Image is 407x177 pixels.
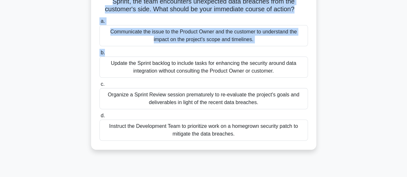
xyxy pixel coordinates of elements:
div: Instruct the Development Team to prioritize work on a homegrown security patch to mitigate the da... [99,119,308,141]
span: a. [101,18,105,24]
div: Communicate the issue to the Product Owner and the customer to understand the impact on the proje... [99,25,308,46]
span: c. [101,81,105,87]
div: Update the Sprint backlog to include tasks for enhancing the security around data integration wit... [99,57,308,78]
span: b. [101,50,105,55]
span: d. [101,113,105,118]
div: Organize a Sprint Review session prematurely to re-evaluate the project's goals and deliverables ... [99,88,308,109]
